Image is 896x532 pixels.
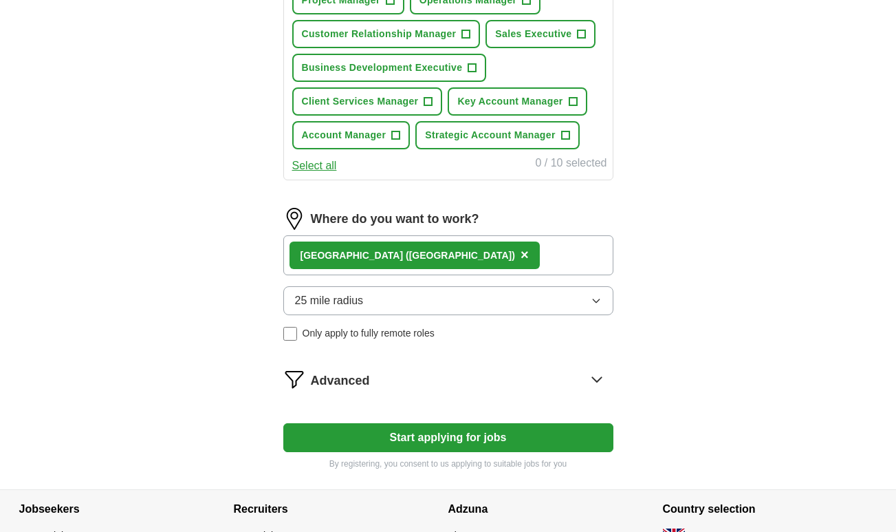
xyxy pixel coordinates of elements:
[295,292,364,309] span: 25 mile radius
[302,94,419,109] span: Client Services Manager
[292,54,487,82] button: Business Development Executive
[521,245,529,266] button: ×
[283,458,613,470] p: By registering, you consent to us applying to suitable jobs for you
[406,250,515,261] span: ([GEOGRAPHIC_DATA])
[292,20,481,48] button: Customer Relationship Manager
[292,158,337,174] button: Select all
[292,121,411,149] button: Account Manager
[311,372,370,390] span: Advanced
[415,121,580,149] button: Strategic Account Manager
[283,423,613,452] button: Start applying for jobs
[495,27,571,41] span: Sales Executive
[521,247,529,262] span: ×
[283,208,305,230] img: location.png
[283,286,613,315] button: 25 mile radius
[303,326,435,341] span: Only apply to fully remote roles
[292,87,443,116] button: Client Services Manager
[485,20,595,48] button: Sales Executive
[302,61,463,75] span: Business Development Executive
[301,250,404,261] strong: [GEOGRAPHIC_DATA]
[425,128,556,142] span: Strategic Account Manager
[302,128,386,142] span: Account Manager
[535,155,607,174] div: 0 / 10 selected
[457,94,562,109] span: Key Account Manager
[311,210,479,228] label: Where do you want to work?
[448,87,587,116] button: Key Account Manager
[663,490,877,529] h4: Country selection
[302,27,457,41] span: Customer Relationship Manager
[283,368,305,390] img: filter
[283,327,297,341] input: Only apply to fully remote roles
